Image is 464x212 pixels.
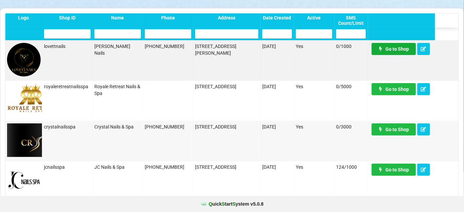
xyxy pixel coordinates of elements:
a: Go to Shop [372,83,416,95]
div: Active [296,15,332,20]
div: [DATE] [262,83,292,90]
div: jcnailsspa [44,164,91,170]
div: [PHONE_NUMBER] [145,164,191,170]
div: [PERSON_NAME] Nails [94,43,141,56]
div: [DATE] [262,123,292,130]
div: Yes [296,83,332,90]
div: JC Nails & Spa [94,164,141,170]
div: Shop ID [44,15,91,20]
div: Yes [296,164,332,170]
span: S [232,201,235,207]
div: 0/1000 [336,43,366,50]
a: Go to Shop [372,164,416,176]
span: S [222,201,225,207]
div: [STREET_ADDRESS] [195,83,259,90]
div: Logo [7,15,40,20]
div: lovettnails [44,43,91,50]
div: [PHONE_NUMBER] [145,43,191,50]
img: Lovett1.png [7,43,41,76]
div: 0/3000 [336,123,366,130]
div: SMS Count/Limit [336,15,366,26]
div: 0/5000 [336,83,366,90]
div: [STREET_ADDRESS][PERSON_NAME] [195,43,259,56]
img: CrystalNails_luxurylogo.png [7,123,101,157]
div: [STREET_ADDRESS] [195,123,259,130]
div: Royale Retreat Nails & Spa [94,83,141,97]
div: [DATE] [262,164,292,170]
div: 124/1000 [336,164,366,170]
div: Phone [145,15,191,20]
span: Q [209,201,213,207]
div: [PHONE_NUMBER] [145,123,191,130]
div: Crystal Nails & Spa [94,123,141,130]
div: Name [94,15,141,20]
b: uick tart ystem v 5.0.8 [209,201,264,207]
a: Go to Shop [372,123,416,136]
div: Address [195,15,259,20]
div: Yes [296,123,332,130]
img: favicon.ico [200,201,207,207]
div: [STREET_ADDRESS] [195,164,259,170]
div: royaleretreatnailsspa [44,83,91,90]
div: [DATE] [262,43,292,50]
img: JCNailsSpa-Logo.png [7,164,41,197]
div: Yes [296,43,332,50]
div: crystalnailsspa [44,123,91,130]
img: logo-RoyaleRetreatNailSpa-removebg-preview.png [7,83,57,117]
div: Date Created [262,15,292,20]
a: Go to Shop [372,43,416,55]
